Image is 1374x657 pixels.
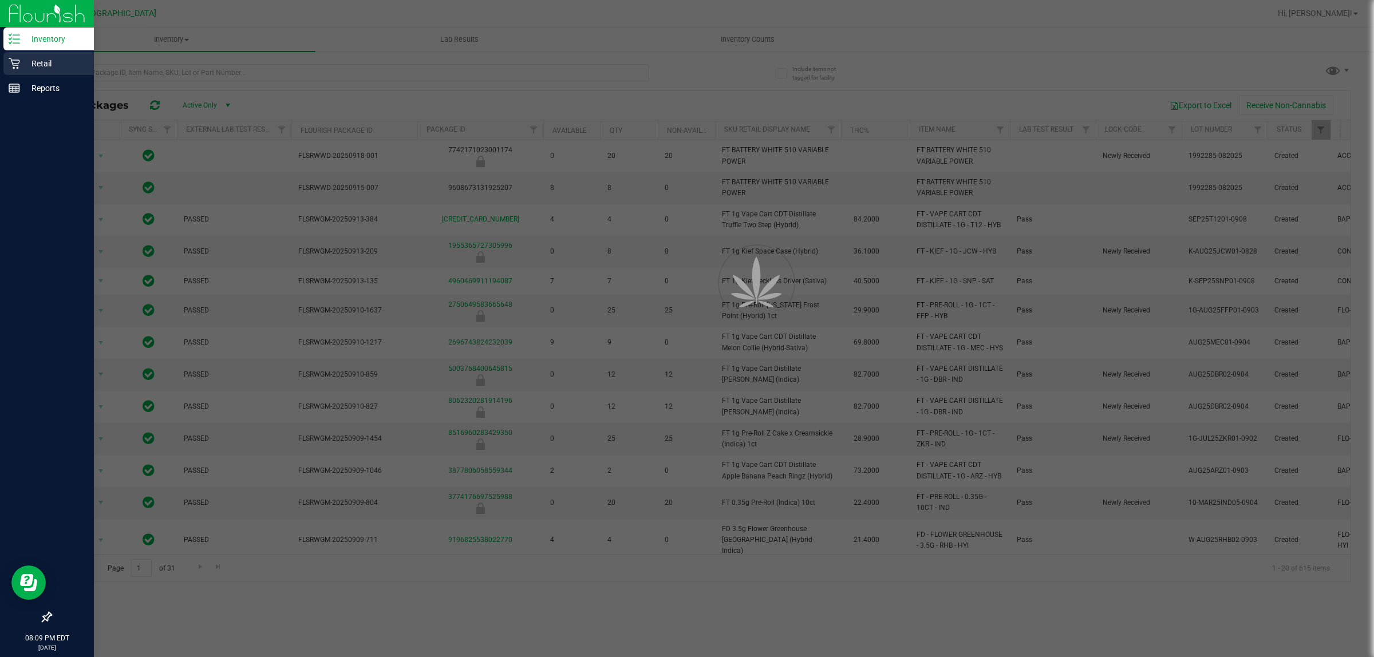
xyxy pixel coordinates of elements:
inline-svg: Reports [9,82,20,94]
inline-svg: Retail [9,58,20,69]
p: [DATE] [5,643,89,652]
inline-svg: Inventory [9,33,20,45]
p: 08:09 PM EDT [5,633,89,643]
p: Reports [20,81,89,95]
p: Inventory [20,32,89,46]
p: Retail [20,57,89,70]
iframe: Resource center [11,565,46,600]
